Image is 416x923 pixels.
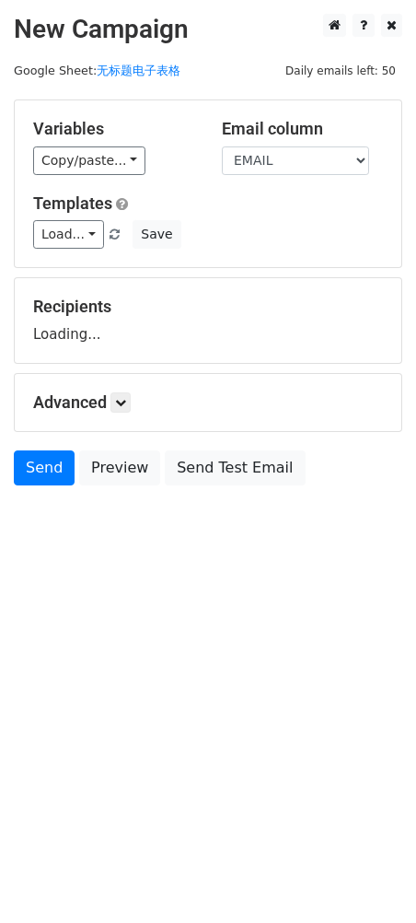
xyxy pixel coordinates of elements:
div: Loading... [33,297,383,345]
a: Preview [79,450,160,485]
h5: Advanced [33,392,383,413]
h2: New Campaign [14,14,402,45]
a: 无标题电子表格 [97,64,180,77]
a: Send [14,450,75,485]
span: Daily emails left: 50 [279,61,402,81]
a: Load... [33,220,104,249]
a: Send Test Email [165,450,305,485]
h5: Variables [33,119,194,139]
button: Save [133,220,180,249]
h5: Recipients [33,297,383,317]
small: Google Sheet: [14,64,180,77]
a: Copy/paste... [33,146,145,175]
a: Daily emails left: 50 [279,64,402,77]
a: Templates [33,193,112,213]
h5: Email column [222,119,383,139]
